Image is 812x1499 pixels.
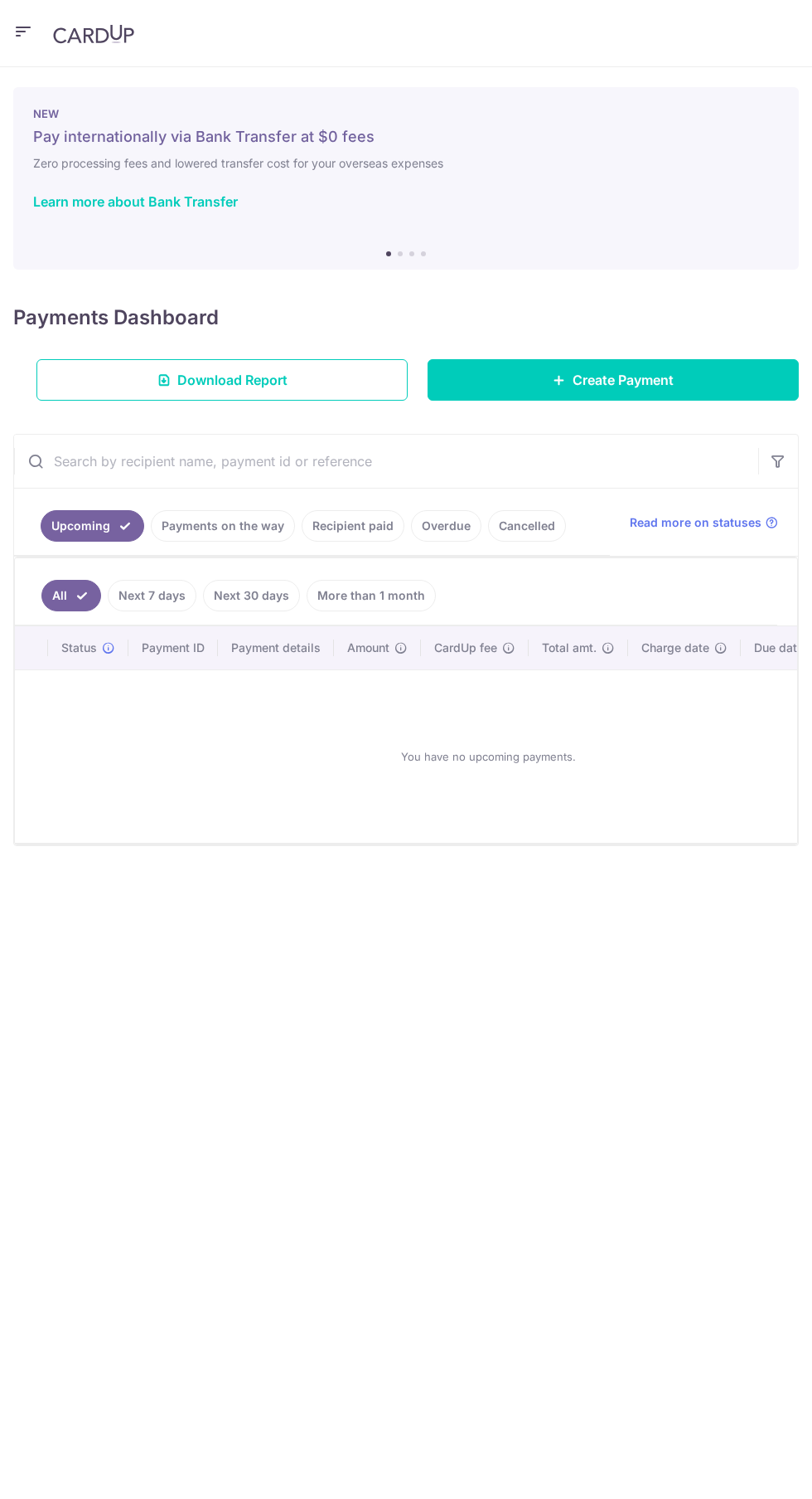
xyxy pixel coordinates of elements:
[411,510,481,542] a: Overdue
[218,626,334,669] th: Payment details
[14,435,758,488] input: Search by recipient name, payment id or reference
[41,580,101,611] a: All
[307,580,436,611] a: More than 1 month
[128,626,218,669] th: Payment ID
[347,640,389,656] span: Amount
[36,359,408,401] a: Download Report
[203,580,300,611] a: Next 30 days
[33,153,779,173] h6: Zero processing fees and lowered transfer cost for your overseas expenses
[61,640,97,656] span: Status
[53,24,134,44] img: CardUp
[428,359,799,401] a: Create Payment
[151,510,295,542] a: Payments on the way
[542,640,597,656] span: Total amt.
[641,640,709,656] span: Charge date
[302,510,404,542] a: Recipient paid
[434,640,497,656] span: CardUp fee
[573,370,674,390] span: Create Payment
[630,514,778,531] a: Read more on statuses
[488,510,566,542] a: Cancelled
[33,193,238,210] a: Learn more about Bank Transfer
[108,580,196,611] a: Next 7 days
[13,303,219,333] h4: Payments Dashboard
[177,370,288,390] span: Download Report
[33,107,779,120] p: NEW
[754,640,804,656] span: Due date
[630,514,761,531] span: Read more on statuses
[33,127,779,147] h5: Pay internationally via Bank Transfer at $0 fees
[41,510,144,542] a: Upcoming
